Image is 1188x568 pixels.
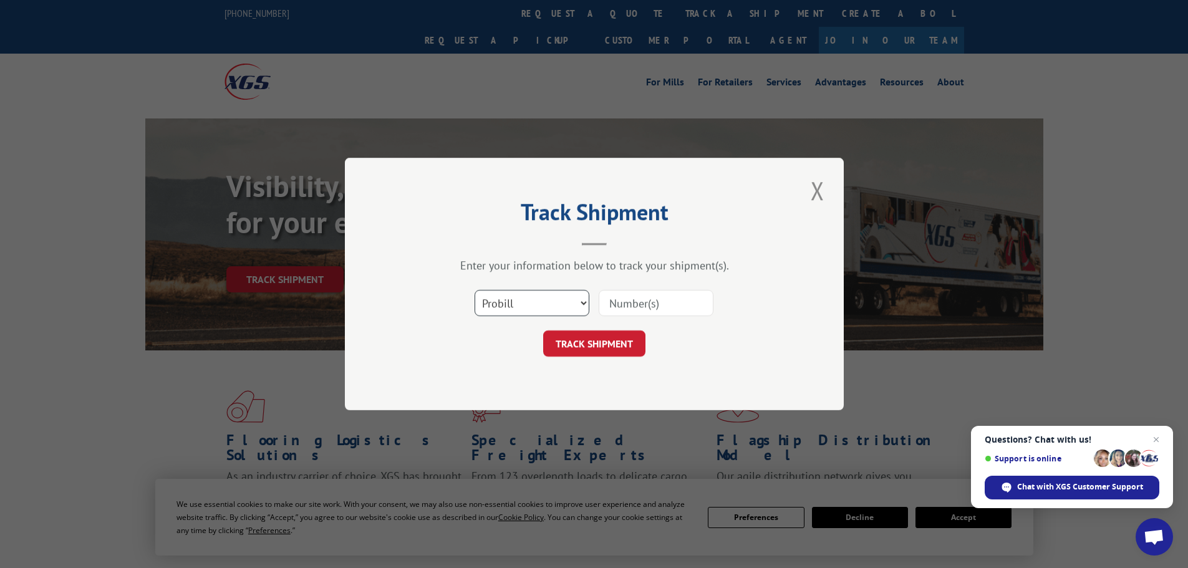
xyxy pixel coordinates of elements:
[985,476,1159,499] span: Chat with XGS Customer Support
[1017,481,1143,493] span: Chat with XGS Customer Support
[985,454,1089,463] span: Support is online
[985,435,1159,445] span: Questions? Chat with us!
[807,173,828,208] button: Close modal
[407,258,781,272] div: Enter your information below to track your shipment(s).
[543,330,645,357] button: TRACK SHIPMENT
[599,290,713,316] input: Number(s)
[407,203,781,227] h2: Track Shipment
[1136,518,1173,556] a: Open chat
